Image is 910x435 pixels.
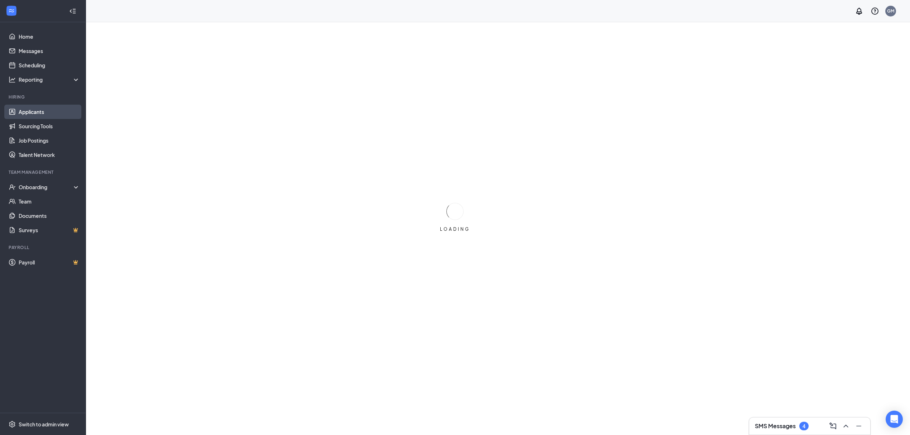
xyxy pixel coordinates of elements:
button: ChevronUp [840,420,852,432]
a: Documents [19,209,80,223]
a: Applicants [19,105,80,119]
div: Switch to admin view [19,421,69,428]
svg: ChevronUp [842,422,850,430]
div: Open Intercom Messenger [886,411,903,428]
div: Payroll [9,244,78,250]
div: LOADING [437,226,473,232]
a: Job Postings [19,133,80,148]
svg: QuestionInfo [871,7,879,15]
a: Home [19,29,80,44]
div: 4 [803,423,805,429]
div: Onboarding [19,183,74,191]
svg: Analysis [9,76,16,83]
div: Reporting [19,76,80,83]
div: GM [887,8,894,14]
svg: Collapse [69,8,76,15]
a: SurveysCrown [19,223,80,237]
div: Hiring [9,94,78,100]
h3: SMS Messages [755,422,796,430]
svg: Notifications [855,7,863,15]
button: ComposeMessage [827,420,839,432]
svg: ComposeMessage [829,422,837,430]
a: Sourcing Tools [19,119,80,133]
a: Messages [19,44,80,58]
div: Team Management [9,169,78,175]
a: PayrollCrown [19,255,80,269]
a: Team [19,194,80,209]
svg: WorkstreamLogo [8,7,15,14]
a: Scheduling [19,58,80,72]
svg: UserCheck [9,183,16,191]
svg: Minimize [854,422,863,430]
a: Talent Network [19,148,80,162]
button: Minimize [853,420,864,432]
svg: Settings [9,421,16,428]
